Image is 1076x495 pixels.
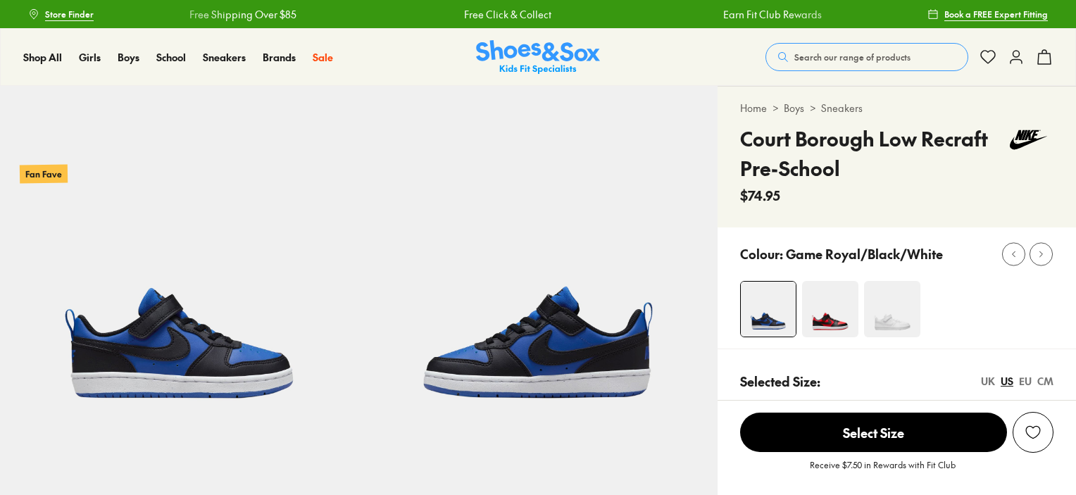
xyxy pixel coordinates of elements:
[741,282,796,337] img: 4-502008_1
[794,51,911,63] span: Search our range of products
[740,244,783,263] p: Colour:
[79,50,101,64] span: Girls
[263,50,296,65] a: Brands
[740,101,767,115] a: Home
[23,50,62,64] span: Shop All
[740,186,780,205] span: $74.95
[79,50,101,65] a: Girls
[157,7,264,22] a: Free Shipping Over $85
[765,43,968,71] button: Search our range of products
[981,374,995,389] div: UK
[691,7,789,22] a: Earn Fit Club Rewards
[864,281,920,337] img: 4-454375_1
[1019,374,1032,389] div: EU
[476,40,600,75] img: SNS_Logo_Responsive.svg
[20,164,68,183] p: Fan Fave
[28,1,94,27] a: Store Finder
[203,50,246,65] a: Sneakers
[118,50,139,65] a: Boys
[786,244,943,263] p: Game Royal/Black/White
[927,1,1048,27] a: Book a FREE Expert Fitting
[156,50,186,65] a: School
[263,50,296,64] span: Brands
[810,458,956,484] p: Receive $7.50 in Rewards with Fit Club
[156,50,186,64] span: School
[45,8,94,20] span: Store Finder
[118,50,139,64] span: Boys
[313,50,333,64] span: Sale
[476,40,600,75] a: Shoes & Sox
[740,412,1007,453] button: Select Size
[1003,124,1053,156] img: Vendor logo
[740,124,1003,183] h4: Court Borough Low Recraft Pre-School
[203,50,246,64] span: Sneakers
[784,101,804,115] a: Boys
[1001,374,1013,389] div: US
[23,50,62,65] a: Shop All
[740,413,1007,452] span: Select Size
[740,101,1053,115] div: > >
[740,372,820,391] p: Selected Size:
[313,50,333,65] a: Sale
[432,7,519,22] a: Free Click & Collect
[944,8,1048,20] span: Book a FREE Expert Fitting
[1013,412,1053,453] button: Add to Wishlist
[802,281,858,337] img: 4-502014_1
[821,101,863,115] a: Sneakers
[1037,374,1053,389] div: CM
[358,86,717,444] img: 5-502009_1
